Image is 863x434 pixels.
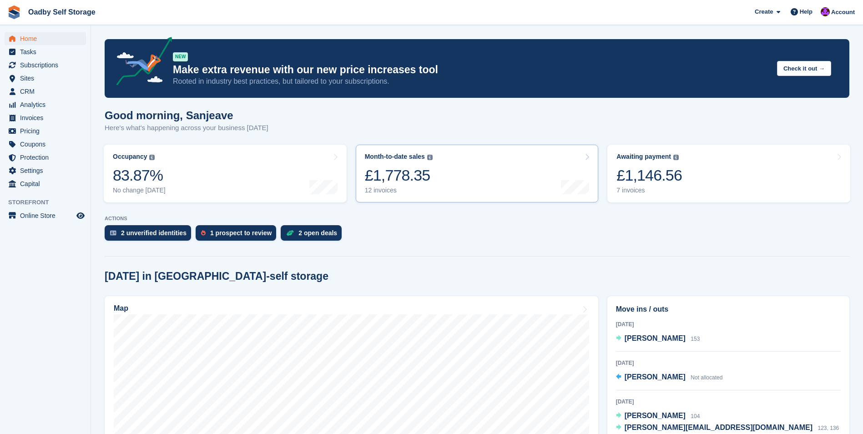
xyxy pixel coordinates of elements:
[20,45,75,58] span: Tasks
[149,155,155,160] img: icon-info-grey-7440780725fd019a000dd9b08b2336e03edf1995a4989e88bcd33f0948082b44.svg
[20,59,75,71] span: Subscriptions
[173,76,770,86] p: Rooted in industry best practices, but tailored to your subscriptions.
[365,187,433,194] div: 12 invoices
[20,177,75,190] span: Capital
[20,72,75,85] span: Sites
[20,32,75,45] span: Home
[298,229,337,237] div: 2 open deals
[607,145,850,202] a: Awaiting payment £1,146.56 7 invoices
[831,8,855,17] span: Account
[75,210,86,221] a: Preview store
[25,5,99,20] a: Oadby Self Storage
[616,422,839,434] a: [PERSON_NAME][EMAIL_ADDRESS][DOMAIN_NAME] 123, 136
[105,109,268,121] h1: Good morning, Sanjeave
[20,125,75,137] span: Pricing
[173,63,770,76] p: Make extra revenue with our new price increases tool
[7,5,21,19] img: stora-icon-8386f47178a22dfd0bd8f6a31ec36ba5ce8667c1dd55bd0f319d3a0aa187defe.svg
[105,123,268,133] p: Here's what's happening across your business [DATE]
[20,164,75,177] span: Settings
[113,166,166,185] div: 83.87%
[20,85,75,98] span: CRM
[5,151,86,164] a: menu
[110,230,116,236] img: verify_identity-adf6edd0f0f0b5bbfe63781bf79b02c33cf7c696d77639b501bdc392416b5a36.svg
[5,164,86,177] a: menu
[691,413,700,419] span: 104
[616,398,841,406] div: [DATE]
[201,230,206,236] img: prospect-51fa495bee0391a8d652442698ab0144808aea92771e9ea1ae160a38d050c398.svg
[20,138,75,151] span: Coupons
[625,373,686,381] span: [PERSON_NAME]
[210,229,272,237] div: 1 prospect to review
[114,304,128,313] h2: Map
[5,59,86,71] a: menu
[616,372,723,384] a: [PERSON_NAME] Not allocated
[616,410,700,422] a: [PERSON_NAME] 104
[777,61,831,76] button: Check it out →
[196,225,281,245] a: 1 prospect to review
[105,225,196,245] a: 2 unverified identities
[616,187,682,194] div: 7 invoices
[616,320,841,328] div: [DATE]
[800,7,813,16] span: Help
[121,229,187,237] div: 2 unverified identities
[8,198,91,207] span: Storefront
[286,230,294,236] img: deal-1b604bf984904fb50ccaf53a9ad4b4a5d6e5aea283cecdc64d6e3604feb123c2.svg
[616,333,700,345] a: [PERSON_NAME] 153
[20,151,75,164] span: Protection
[691,336,700,342] span: 153
[625,424,813,431] span: [PERSON_NAME][EMAIL_ADDRESS][DOMAIN_NAME]
[365,166,433,185] div: £1,778.35
[20,209,75,222] span: Online Store
[427,155,433,160] img: icon-info-grey-7440780725fd019a000dd9b08b2336e03edf1995a4989e88bcd33f0948082b44.svg
[5,138,86,151] a: menu
[755,7,773,16] span: Create
[5,125,86,137] a: menu
[173,52,188,61] div: NEW
[5,177,86,190] a: menu
[5,111,86,124] a: menu
[818,425,839,431] span: 123, 136
[616,359,841,367] div: [DATE]
[5,72,86,85] a: menu
[105,216,849,222] p: ACTIONS
[821,7,830,16] img: Sanjeave Nagra
[691,374,722,381] span: Not allocated
[5,85,86,98] a: menu
[5,209,86,222] a: menu
[104,145,347,202] a: Occupancy 83.87% No change [DATE]
[20,98,75,111] span: Analytics
[105,270,328,283] h2: [DATE] in [GEOGRAPHIC_DATA]-self storage
[365,153,425,161] div: Month-to-date sales
[673,155,679,160] img: icon-info-grey-7440780725fd019a000dd9b08b2336e03edf1995a4989e88bcd33f0948082b44.svg
[109,37,172,89] img: price-adjustments-announcement-icon-8257ccfd72463d97f412b2fc003d46551f7dbcb40ab6d574587a9cd5c0d94...
[281,225,346,245] a: 2 open deals
[616,304,841,315] h2: Move ins / outs
[113,153,147,161] div: Occupancy
[5,45,86,58] a: menu
[20,111,75,124] span: Invoices
[625,412,686,419] span: [PERSON_NAME]
[356,145,599,202] a: Month-to-date sales £1,778.35 12 invoices
[625,334,686,342] span: [PERSON_NAME]
[616,153,671,161] div: Awaiting payment
[616,166,682,185] div: £1,146.56
[5,32,86,45] a: menu
[113,187,166,194] div: No change [DATE]
[5,98,86,111] a: menu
